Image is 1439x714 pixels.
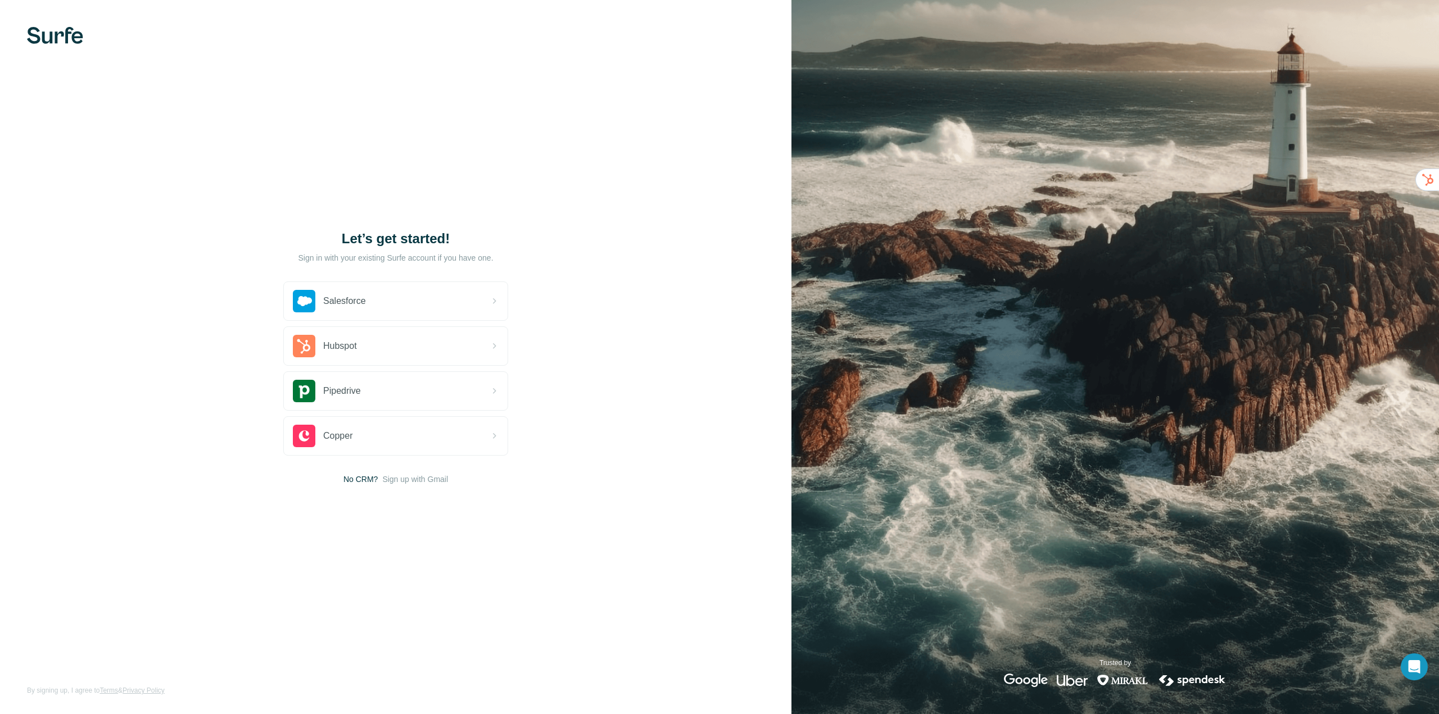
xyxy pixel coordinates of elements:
[343,474,378,485] span: No CRM?
[323,339,357,353] span: Hubspot
[323,429,352,443] span: Copper
[1401,653,1428,680] div: Open Intercom Messenger
[1157,674,1227,687] img: spendesk's logo
[27,685,165,695] span: By signing up, I agree to &
[293,335,315,357] img: hubspot's logo
[293,425,315,447] img: copper's logo
[382,474,448,485] button: Sign up with Gmail
[99,686,118,694] a: Terms
[27,27,83,44] img: Surfe's logo
[323,294,366,308] span: Salesforce
[323,384,361,398] span: Pipedrive
[1004,674,1048,687] img: google's logo
[293,290,315,312] img: salesforce's logo
[1057,674,1088,687] img: uber's logo
[1097,674,1148,687] img: mirakl's logo
[123,686,165,694] a: Privacy Policy
[1099,658,1131,668] p: Trusted by
[283,230,508,248] h1: Let’s get started!
[293,380,315,402] img: pipedrive's logo
[298,252,493,263] p: Sign in with your existing Surfe account if you have one.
